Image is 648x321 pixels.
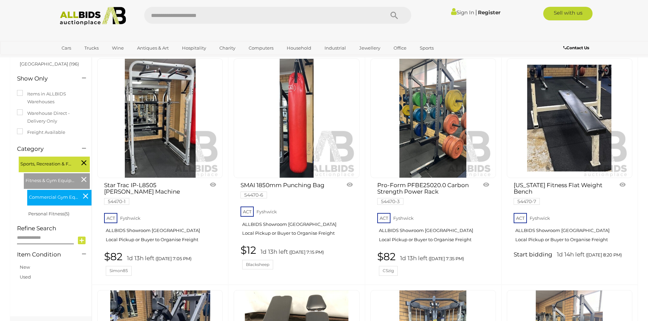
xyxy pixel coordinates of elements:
[514,211,627,248] a: ACT Fyshwick ALLBIDS Showroom [GEOGRAPHIC_DATA] Local Pickup or Buyer to Organise Freight
[377,182,472,204] a: Pro-Form PFBE25020.0 Carbon Strength Power Rack 54470-3
[320,42,350,54] a: Industrial
[370,58,496,178] a: Pro-Form PFBE25020.0 Carbon Strength Power Rack
[104,251,218,276] a: $82 1d 13h left ([DATE] 7:05 PM) Simon85
[507,58,632,178] a: California Fitness Flat Weight Bench
[28,211,69,216] a: Personal Fitness(5)
[64,211,69,216] span: (5)
[17,146,72,152] h4: Category
[17,251,72,258] h4: Item Condition
[26,175,77,184] span: Fitness & Gym Equipment
[20,264,30,270] a: New
[478,9,500,16] a: Register
[56,7,130,25] img: Allbids.com.au
[355,42,385,54] a: Jewellery
[377,7,411,24] button: Search
[451,9,474,16] a: Sign In
[282,42,316,54] a: Household
[244,42,278,54] a: Computers
[475,8,477,16] span: |
[240,204,354,241] a: ACT Fyshwick ALLBIDS Showroom [GEOGRAPHIC_DATA] Local Pickup or Buyer to Organise Freight
[543,7,593,20] a: Sell with us
[237,59,356,178] img: SMAI 1850mm Punching Bag
[377,211,491,248] a: ACT Fyshwick ALLBIDS Showroom [GEOGRAPHIC_DATA] Local Pickup or Buyer to Organise Freight
[415,42,438,54] a: Sports
[17,225,90,232] h4: Refine Search
[57,42,76,54] a: Cars
[80,42,103,54] a: Trucks
[17,109,85,125] label: Warehouse Direct - Delivery Only
[133,42,173,54] a: Antiques & Art
[101,59,220,178] img: Star Trac IP-L8505 Max Rack Smith Machine
[377,251,491,276] a: $82 1d 13h left ([DATE] 7:35 PM) CSzig
[57,54,114,65] a: [GEOGRAPHIC_DATA]
[514,182,609,204] a: [US_STATE] Fitness Flat Weight Bench 54470-7
[97,58,223,178] a: Star Trac IP-L8505 Max Rack Smith Machine
[107,42,128,54] a: Wine
[510,59,629,178] img: California Fitness Flat Weight Bench
[178,42,211,54] a: Hospitality
[20,61,79,67] a: [GEOGRAPHIC_DATA] (196)
[514,251,627,259] a: Start bidding 1d 14h left ([DATE] 8:20 PM)
[104,182,199,204] a: Star Trac IP-L8505 [PERSON_NAME] Machine 54470-1
[20,274,31,280] a: Used
[240,182,335,198] a: SMAI 1850mm Punching Bag 54470-6
[215,42,240,54] a: Charity
[29,192,80,201] span: Commercial Gym Equipment
[20,158,71,168] span: Sports, Recreation & Fitness
[563,44,591,52] a: Contact Us
[104,211,218,248] a: ACT Fyshwick ALLBIDS Showroom [GEOGRAPHIC_DATA] Local Pickup or Buyer to Organise Freight
[389,42,411,54] a: Office
[240,245,354,269] a: $12 1d 13h left ([DATE] 7:15 PM) Blacksheep
[17,75,72,82] h4: Show Only
[234,58,359,178] a: SMAI 1850mm Punching Bag
[563,45,589,50] b: Contact Us
[17,90,85,106] label: Items in ALLBIDS Warehouses
[17,128,65,136] label: Freight Available
[373,59,493,178] img: Pro-Form PFBE25020.0 Carbon Strength Power Rack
